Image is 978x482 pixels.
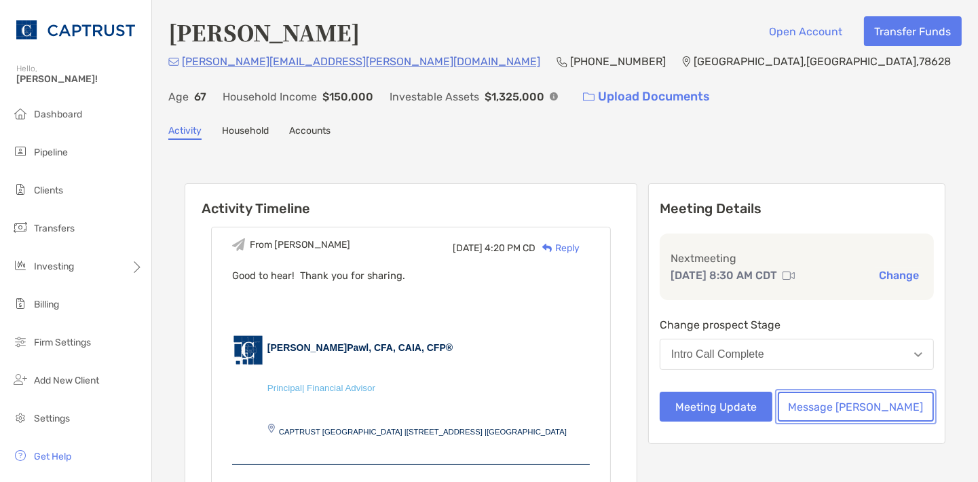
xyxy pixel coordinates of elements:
img: settings icon [12,409,29,426]
img: Info Icon [550,92,558,100]
a: Accounts [289,125,331,140]
img: pipeline icon [12,143,29,160]
button: Meeting Update [660,392,772,422]
h6: Activity Timeline [185,184,637,217]
img: Phone Icon [557,56,567,67]
p: $1,325,000 [485,88,544,105]
img: investing icon [12,257,29,274]
img: Location Icon [682,56,691,67]
img: CAP-Logo-for-Email_45.gif [232,334,263,366]
span: Pipeline [34,147,68,158]
img: Reply icon [542,244,552,253]
img: firm-settings icon [12,333,29,350]
p: $150,000 [322,88,373,105]
span: 4:20 PM CD [485,242,535,254]
img: communication type [783,270,795,281]
img: get-help icon [12,447,29,464]
a: Household [222,125,269,140]
h4: [PERSON_NAME] [168,16,360,48]
span: Settings [34,413,70,424]
img: dashboard icon [12,105,29,122]
span: Add New Client [34,375,99,386]
img: CAPTRUST Logo [16,5,135,54]
span: Firm Settings [34,337,91,348]
p: 67 [194,88,206,105]
button: Message [PERSON_NAME] [778,392,934,422]
img: Email Icon [168,58,179,66]
p: Investable Assets [390,88,479,105]
span: [STREET_ADDRESS] | [407,428,487,436]
a: Upload Documents [574,82,719,111]
span: CAPTRUST [GEOGRAPHIC_DATA] | [279,428,407,436]
span: Billing [34,299,59,310]
span: [PERSON_NAME]! [16,73,143,85]
p: Age [168,88,189,105]
p: [DATE] 8:30 AM CDT [671,267,777,284]
p: [PERSON_NAME][EMAIL_ADDRESS][PERSON_NAME][DOMAIN_NAME] [182,53,540,70]
span: Transfers [34,223,75,234]
span: Investing [34,261,74,272]
span: Dashboard [34,109,82,120]
button: Change [875,268,923,282]
img: transfers icon [12,219,29,236]
div: From [PERSON_NAME] [250,239,350,251]
span: Clients [34,185,63,196]
img: billing icon [12,295,29,312]
button: Intro Call Complete [660,339,934,370]
a: Activity [168,125,202,140]
span: Principal [267,383,302,393]
p: [GEOGRAPHIC_DATA] , [GEOGRAPHIC_DATA] , 78628 [694,53,951,70]
span: Good to hear! Thank you for sharing. [232,270,405,282]
img: Open dropdown arrow [914,352,922,357]
p: [PHONE_NUMBER] [570,53,666,70]
button: Open Account [759,16,853,46]
div: Reply [535,241,580,255]
img: Email-Sig-Icons_location-pin.png [267,424,276,433]
img: button icon [583,92,595,102]
span: | Financial Advisor [302,383,375,393]
button: Transfer Funds [864,16,962,46]
p: Change prospect Stage [660,316,934,333]
span: [GEOGRAPHIC_DATA] [487,428,567,436]
img: Event icon [232,238,245,251]
span: [PERSON_NAME] [267,342,347,353]
img: add_new_client icon [12,371,29,388]
div: Intro Call Complete [671,348,764,360]
p: Household Income [223,88,317,105]
p: Meeting Details [660,200,934,217]
span: Pawl, CFA, CAIA, CFP® [347,342,453,353]
p: Next meeting [671,250,923,267]
span: [DATE] [453,242,483,254]
img: clients icon [12,181,29,198]
span: Get Help [34,451,71,462]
